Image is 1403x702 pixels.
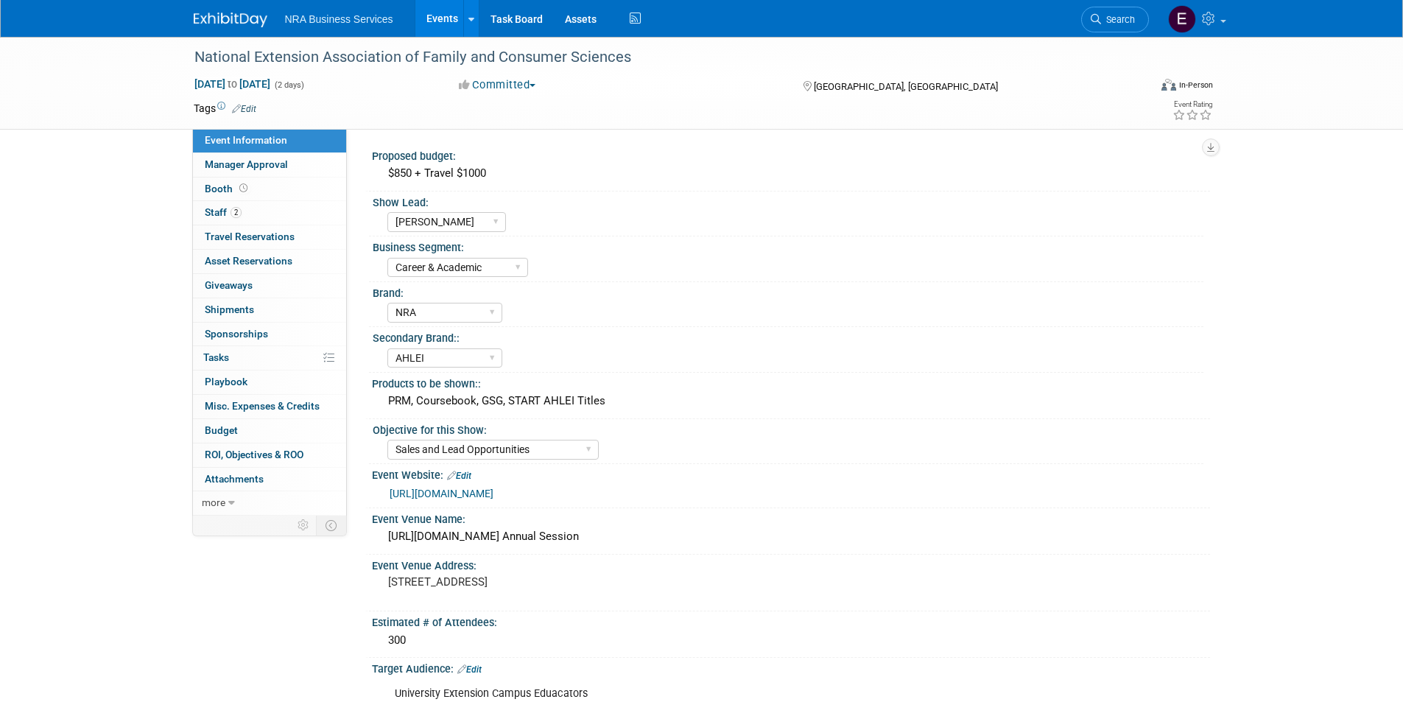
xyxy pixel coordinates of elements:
span: Playbook [205,376,247,387]
span: Travel Reservations [205,231,295,242]
span: Search [1101,14,1135,25]
span: Misc. Expenses & Credits [205,400,320,412]
a: Tasks [193,346,346,370]
span: NRA Business Services [285,13,393,25]
a: Staff2 [193,201,346,225]
div: Objective for this Show: [373,419,1203,438]
span: [GEOGRAPHIC_DATA], [GEOGRAPHIC_DATA] [814,81,998,92]
span: Event Information [205,134,287,146]
div: Event Format [1062,77,1214,99]
div: Event Rating [1172,101,1212,108]
a: Attachments [193,468,346,491]
span: Asset Reservations [205,255,292,267]
td: Personalize Event Tab Strip [291,516,317,535]
div: Products to be shown:: [372,373,1210,391]
span: Shipments [205,303,254,315]
span: Staff [205,206,242,218]
div: Estimated # of Attendees: [372,611,1210,630]
span: more [202,496,225,508]
div: Show Lead: [373,192,1203,210]
a: Asset Reservations [193,250,346,273]
a: Edit [232,104,256,114]
div: Business Segment: [373,236,1203,255]
img: Eric Weiss [1168,5,1196,33]
a: more [193,491,346,515]
span: Budget [205,424,238,436]
a: Edit [447,471,471,481]
div: PRM, Coursebook, GSG, START AHLEI Titles [383,390,1199,413]
div: National Extension Association of Family and Consumer Sciences [189,44,1127,71]
a: Search [1081,7,1149,32]
span: Sponsorships [205,328,268,340]
span: Manager Approval [205,158,288,170]
span: (2 days) [273,80,304,90]
div: In-Person [1178,80,1213,91]
img: ExhibitDay [194,13,267,27]
div: Brand: [373,282,1203,301]
td: Toggle Event Tabs [316,516,346,535]
span: Booth not reserved yet [236,183,250,194]
a: Booth [193,178,346,201]
div: Target Audience: [372,658,1210,677]
a: Giveaways [193,274,346,298]
span: [DATE] [DATE] [194,77,271,91]
img: Format-Inperson.png [1161,79,1176,91]
div: 300 [383,629,1199,652]
span: to [225,78,239,90]
span: Tasks [203,351,229,363]
span: Booth [205,183,250,194]
div: Event Venue Address: [372,555,1210,573]
span: ROI, Objectives & ROO [205,449,303,460]
a: Shipments [193,298,346,322]
div: $850 + Travel $1000 [383,162,1199,185]
button: Committed [454,77,541,93]
a: ROI, Objectives & ROO [193,443,346,467]
div: Event Venue Name: [372,508,1210,527]
a: Sponsorships [193,323,346,346]
a: Event Information [193,129,346,152]
pre: [STREET_ADDRESS] [388,575,705,589]
span: Attachments [205,473,264,485]
a: Travel Reservations [193,225,346,249]
div: [URL][DOMAIN_NAME] Annual Session [383,525,1199,548]
div: Secondary Brand:: [373,327,1203,345]
a: Manager Approval [193,153,346,177]
a: Budget [193,419,346,443]
a: [URL][DOMAIN_NAME] [390,488,493,499]
a: Playbook [193,371,346,394]
a: Misc. Expenses & Credits [193,395,346,418]
span: Giveaways [205,279,253,291]
div: Proposed budget: [372,145,1210,164]
span: 2 [231,207,242,218]
a: Edit [457,664,482,675]
td: Tags [194,101,256,116]
div: Event Website: [372,464,1210,483]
